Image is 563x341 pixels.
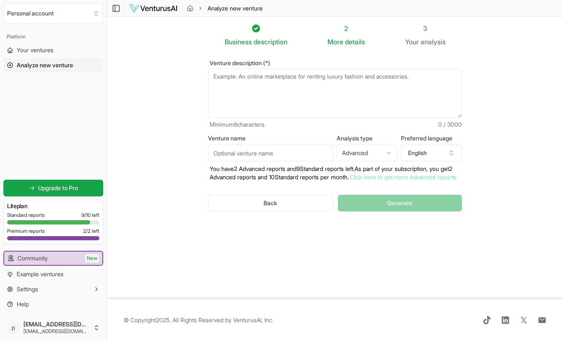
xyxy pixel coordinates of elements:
span: Analyze new venture [17,61,73,69]
a: Example ventures [3,267,103,281]
div: Keywords by Traffic [92,49,141,55]
div: Domain Overview [32,49,75,55]
span: Analyze new venture [208,4,263,13]
nav: breadcrumb [187,4,263,13]
div: 3 [405,23,446,33]
p: You have 2 Advanced reports and 9 Standard reports left. As part of your subscription, y ou get 2... [208,165,462,181]
span: 2 / 2 left [83,228,99,234]
span: 0 / 3000 [438,120,462,129]
a: Your ventures [3,43,103,57]
span: Upgrade to Pro [38,184,78,192]
span: Business [225,37,252,47]
button: Back [208,195,333,211]
h3: Lite plan [7,202,99,210]
span: Settings [17,285,38,293]
span: details [345,38,365,46]
span: Help [17,300,29,308]
input: Optional venture name [208,145,333,161]
span: Premium reports [7,228,45,234]
button: p[EMAIL_ADDRESS][DOMAIN_NAME][EMAIL_ADDRESS][DOMAIN_NAME] [3,318,103,338]
span: Standard reports [7,212,45,219]
label: Venture name [208,135,333,141]
div: Domain: [DOMAIN_NAME] [22,22,92,28]
span: More [327,37,343,47]
span: [EMAIL_ADDRESS][DOMAIN_NAME] [23,321,90,328]
span: © Copyright 2025 . All Rights Reserved by . [124,316,273,324]
span: New [85,254,99,262]
img: website_grey.svg [13,22,20,28]
a: VenturusAI, Inc [233,316,272,323]
button: Select an organization [3,3,103,23]
div: Platform [3,30,103,43]
a: Help [3,298,103,311]
a: CommunityNew [4,252,102,265]
span: Example ventures [17,270,63,278]
label: Preferred language [401,135,462,141]
button: Settings [3,282,103,296]
span: Your [405,37,419,47]
span: p [7,321,20,334]
span: analysis [421,38,446,46]
img: tab_domain_overview_orange.svg [23,48,29,55]
a: Analyze new venture [3,59,103,72]
span: 9 / 10 left [81,212,99,219]
img: logo_orange.svg [13,13,20,20]
label: Analysis type [337,135,398,141]
div: v 4.0.25 [23,13,41,20]
span: description [254,38,287,46]
span: [EMAIL_ADDRESS][DOMAIN_NAME] [23,328,90,335]
a: Click here to get more Advanced reports. [350,173,457,181]
span: Your ventures [17,46,53,54]
div: 2 [327,23,365,33]
a: Upgrade to Pro [3,180,103,196]
span: Minimum 8 characters. [210,120,266,129]
button: English [401,145,462,161]
label: Venture description (*) [208,60,462,66]
span: Community [18,254,48,262]
img: tab_keywords_by_traffic_grey.svg [83,48,90,55]
img: logo [129,3,178,13]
